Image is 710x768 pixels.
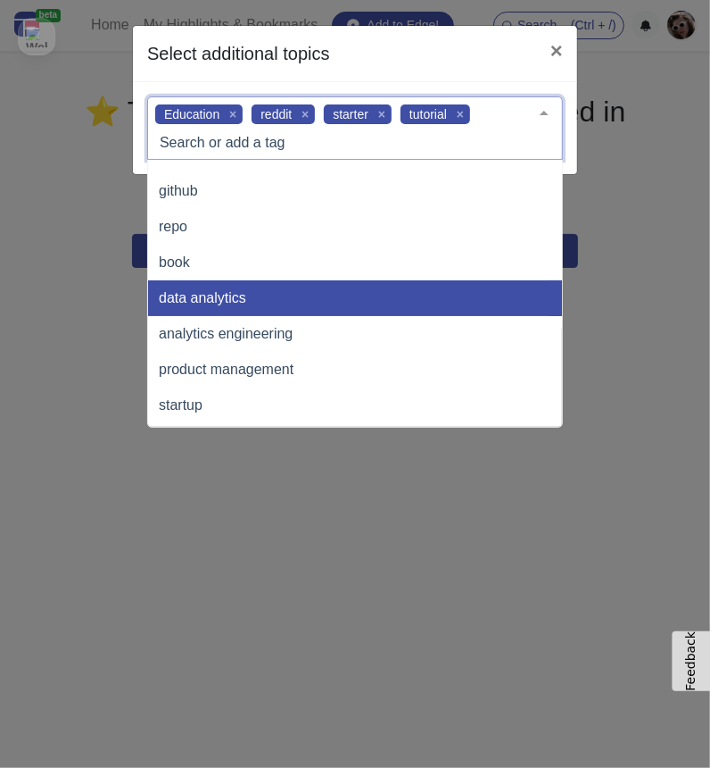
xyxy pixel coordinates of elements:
[260,107,292,121] span: reddit
[333,107,368,121] span: starter
[159,362,293,377] span: product management
[159,326,293,341] span: analytics engineering
[536,26,577,76] button: Close
[164,107,219,121] span: Education
[159,255,190,270] span: book
[147,40,330,67] h5: Select additional topics
[159,397,202,413] span: startup
[155,134,526,152] input: Search or add a tag
[159,219,187,234] span: repo
[409,107,447,121] span: tutorial
[159,183,198,198] span: github
[684,631,698,691] span: Feedback
[159,290,246,305] span: data analytics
